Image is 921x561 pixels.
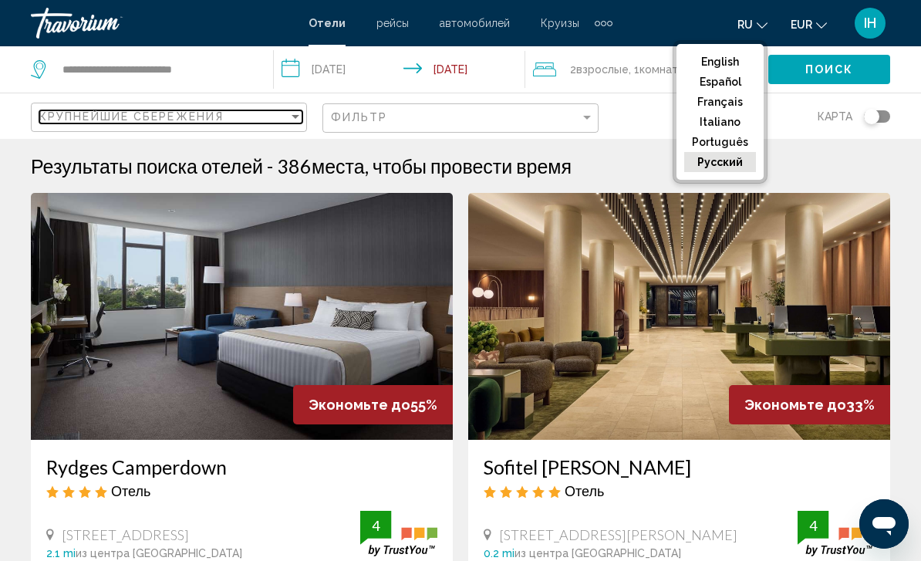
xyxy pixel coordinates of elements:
img: Hotel image [468,193,890,440]
span: Комната [639,63,684,76]
span: из центра [GEOGRAPHIC_DATA] [514,547,681,559]
button: Travelers: 2 adults, 0 children [525,46,768,93]
span: 2.1 mi [46,547,76,559]
button: Поиск [768,55,890,83]
button: Toggle map [852,110,890,123]
span: [STREET_ADDRESS][PERSON_NAME] [499,526,737,543]
a: Rydges Camperdown [46,455,437,478]
button: Français [684,92,756,112]
button: русский [684,152,756,172]
a: Sofitel [PERSON_NAME] [484,455,875,478]
h2: 386 [277,154,572,177]
div: 5 star Hotel [484,482,875,499]
button: User Menu [850,7,890,39]
div: 4 [798,516,828,535]
h1: Результаты поиска отелей [31,154,263,177]
img: trustyou-badge.svg [360,511,437,556]
div: 33% [729,385,890,424]
span: EUR [791,19,812,31]
a: рейсы [376,17,409,29]
span: , 1 [629,59,684,80]
span: карта [818,106,852,127]
span: Поиск [805,64,854,76]
button: Português [684,132,756,152]
span: Взрослые [576,63,629,76]
button: English [684,52,756,72]
button: Español [684,72,756,92]
div: 4 [360,516,391,535]
button: Extra navigation items [595,11,612,35]
img: Hotel image [31,193,453,440]
span: Отель [565,482,604,499]
span: Крупнейшие сбережения [39,110,224,123]
span: ru [737,19,753,31]
span: - [267,154,273,177]
span: Отель [111,482,150,499]
span: [STREET_ADDRESS] [62,526,189,543]
span: 0.2 mi [484,547,514,559]
span: места, чтобы провести время [312,154,572,177]
button: Change currency [791,13,827,35]
span: IH [864,15,876,31]
a: Круизы [541,17,579,29]
button: Change language [737,13,767,35]
span: 2 [570,59,629,80]
mat-select: Sort by [39,111,302,124]
span: из центра [GEOGRAPHIC_DATA] [76,547,242,559]
button: Check-in date: Dec 2, 2025 Check-out date: Dec 4, 2025 [274,46,525,93]
img: trustyou-badge.svg [798,511,875,556]
span: Экономьте до [309,397,410,413]
div: 55% [293,385,453,424]
span: Фильтр [331,111,388,123]
a: Travorium [31,8,293,39]
span: Экономьте до [744,397,846,413]
button: Italiano [684,112,756,132]
button: Filter [322,103,599,134]
a: автомобилей [440,17,510,29]
div: 4 star Hotel [46,482,437,499]
a: Отели [309,17,346,29]
iframe: Schaltfläche zum Öffnen des Messaging-Fensters [859,499,909,549]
